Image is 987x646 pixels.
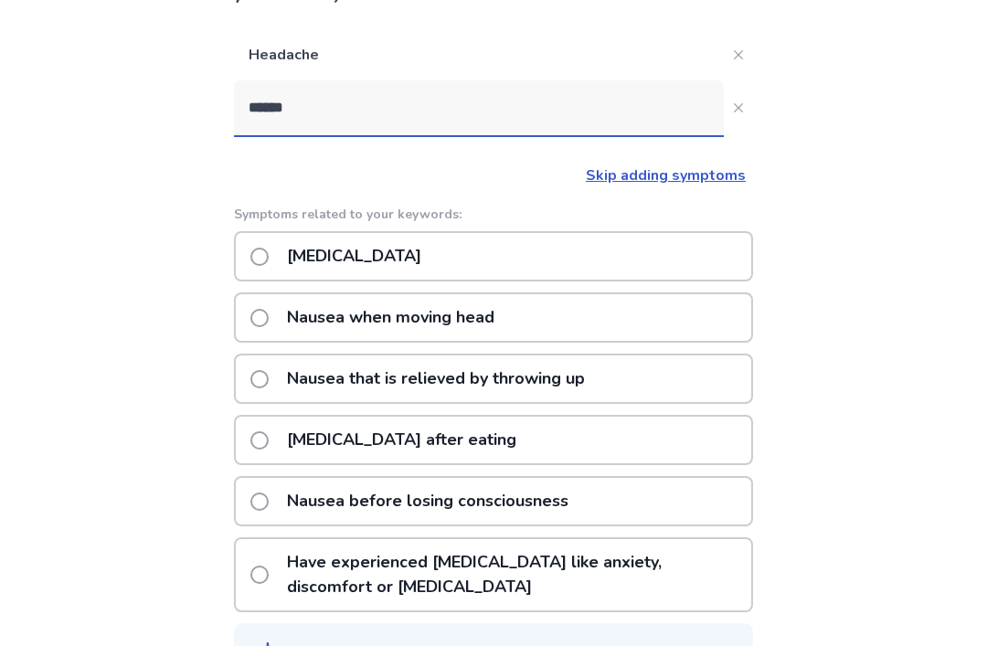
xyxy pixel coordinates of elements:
p: Nausea when moving head [276,294,505,341]
button: Close [724,40,753,69]
p: Nausea before losing consciousness [276,478,579,524]
input: Close [234,80,724,135]
p: [MEDICAL_DATA] after eating [276,417,527,463]
p: Symptoms related to your keywords: [234,205,753,224]
p: Nausea that is relieved by throwing up [276,355,596,402]
p: Have experienced [MEDICAL_DATA] like anxiety, discomfort or [MEDICAL_DATA] [276,539,751,610]
button: Close [724,93,753,122]
a: Skip adding symptoms [586,165,746,185]
p: [MEDICAL_DATA] [276,233,432,280]
p: Headache [234,29,724,80]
